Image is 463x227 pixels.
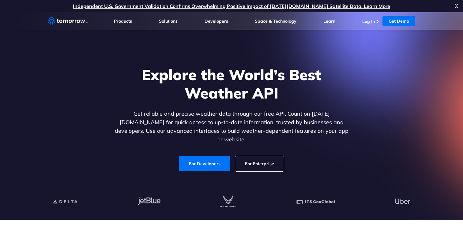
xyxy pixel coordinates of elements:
[179,156,230,171] a: For Developers
[323,18,335,24] a: Learn
[362,19,375,24] a: Log In
[114,18,132,24] a: Products
[205,18,228,24] a: Developers
[255,18,296,24] a: Space & Technology
[113,110,350,144] p: Get reliable and precise weather data through our free API. Count on [DATE][DOMAIN_NAME] for quic...
[48,17,88,26] a: Home link
[73,3,390,9] a: Independent U.S. Government Validation Confirms Overwhelming Positive Impact of [DATE][DOMAIN_NAM...
[113,65,350,102] h1: Explore the World’s Best Weather API
[382,16,415,26] a: Get Demo
[159,18,178,24] a: Solutions
[235,156,284,171] a: For Enterprise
